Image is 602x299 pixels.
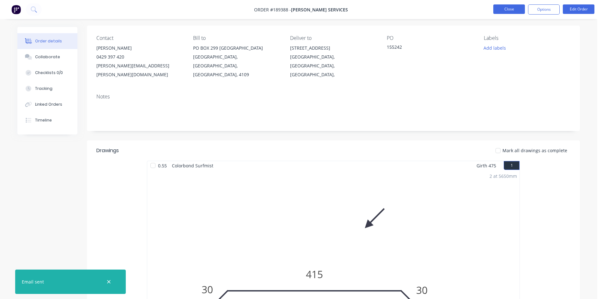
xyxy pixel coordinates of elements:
button: Options [528,4,560,15]
button: Tracking [17,81,77,97]
div: [STREET_ADDRESS] [290,44,377,53]
span: Order #189388 - [254,7,291,13]
button: Linked Orders [17,97,77,112]
div: [PERSON_NAME][EMAIL_ADDRESS][PERSON_NAME][DOMAIN_NAME] [96,61,183,79]
span: Mark all drawings as complete [502,147,567,154]
div: PO [387,35,473,41]
div: PO BOX 299 [GEOGRAPHIC_DATA] [193,44,280,53]
div: 0429 397 420 [96,53,183,61]
div: PO BOX 299 [GEOGRAPHIC_DATA][GEOGRAPHIC_DATA], [GEOGRAPHIC_DATA], [GEOGRAPHIC_DATA], 4109 [193,44,280,79]
div: Notes [96,94,570,100]
div: [STREET_ADDRESS][GEOGRAPHIC_DATA], [GEOGRAPHIC_DATA], [GEOGRAPHIC_DATA], [290,44,377,79]
div: 2 at 5650mm [490,173,517,179]
span: 0.55 [155,161,169,170]
div: [GEOGRAPHIC_DATA], [GEOGRAPHIC_DATA], [GEOGRAPHIC_DATA], [290,53,377,79]
button: Checklists 0/0 [17,65,77,81]
div: Tracking [35,86,52,91]
div: Collaborate [35,54,60,60]
button: Collaborate [17,49,77,65]
button: 1 [504,161,520,170]
div: Order details [35,38,62,44]
img: Factory [11,5,21,14]
button: Edit Order [563,4,594,14]
div: Labels [484,35,570,41]
button: Close [493,4,525,14]
div: Timeline [35,117,52,123]
span: Girth 475 [477,161,496,170]
div: 155242 [387,44,466,53]
div: Linked Orders [35,102,62,107]
div: Checklists 0/0 [35,70,63,76]
div: Drawings [96,147,119,154]
div: [GEOGRAPHIC_DATA], [GEOGRAPHIC_DATA], [GEOGRAPHIC_DATA], 4109 [193,53,280,79]
button: Add labels [480,44,509,52]
span: [PERSON_NAME] Services [291,7,348,13]
span: Colorbond Surfmist [169,161,216,170]
div: Contact [96,35,183,41]
div: [PERSON_NAME]0429 397 420[PERSON_NAME][EMAIL_ADDRESS][PERSON_NAME][DOMAIN_NAME] [96,44,183,79]
button: Order details [17,33,77,49]
button: Timeline [17,112,77,128]
div: Deliver to [290,35,377,41]
div: Email sent [22,278,44,285]
div: Bill to [193,35,280,41]
div: [PERSON_NAME] [96,44,183,53]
